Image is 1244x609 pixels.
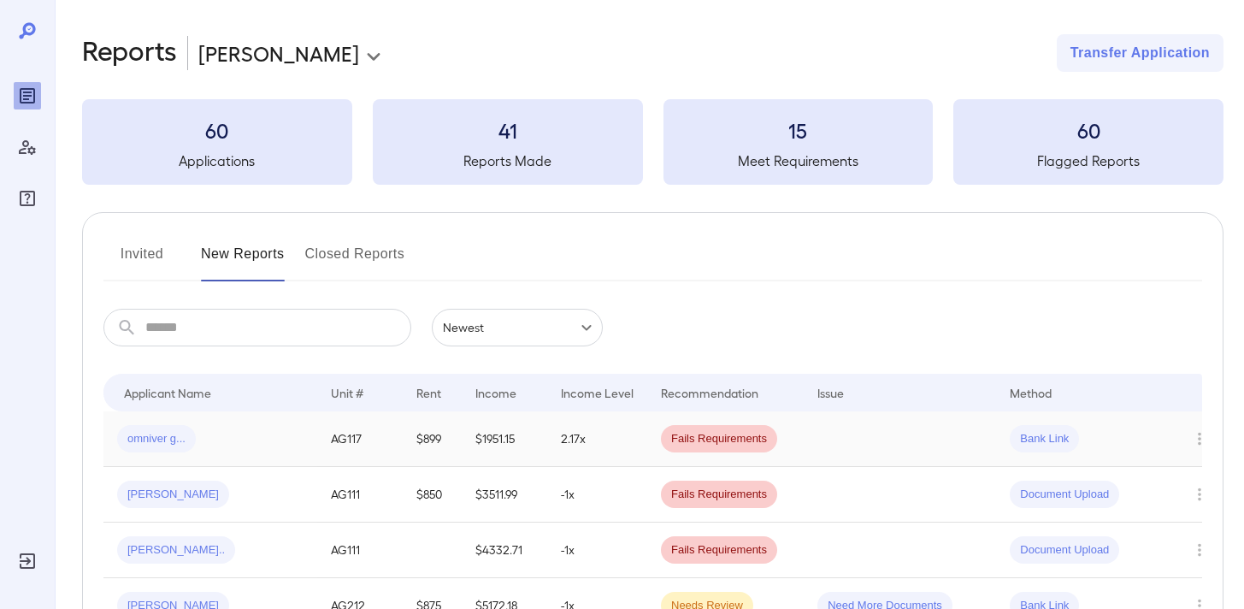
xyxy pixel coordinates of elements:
button: Row Actions [1186,425,1213,452]
h5: Reports Made [373,151,643,171]
span: Fails Requirements [661,487,777,503]
div: Recommendation [661,382,758,403]
div: Log Out [14,547,41,575]
span: [PERSON_NAME] [117,487,229,503]
h3: 60 [82,116,352,144]
button: Transfer Application [1057,34,1223,72]
button: Row Actions [1186,481,1213,508]
td: $899 [403,411,462,467]
td: -1x [547,467,647,523]
h2: Reports [82,34,177,72]
h5: Meet Requirements [663,151,934,171]
div: Income [475,382,516,403]
button: Invited [103,240,180,281]
td: $1951.15 [462,411,547,467]
td: $3511.99 [462,467,547,523]
div: FAQ [14,185,41,212]
h3: 60 [953,116,1223,144]
td: 2.17x [547,411,647,467]
h5: Applications [82,151,352,171]
td: -1x [547,523,647,578]
span: Bank Link [1010,431,1079,447]
span: omniver g... [117,431,196,447]
div: Reports [14,82,41,109]
td: $4332.71 [462,523,547,578]
div: Unit # [331,382,363,403]
span: Document Upload [1010,542,1119,559]
div: Applicant Name [124,382,211,403]
span: Fails Requirements [661,542,777,559]
div: Method [1010,382,1052,403]
div: Rent [416,382,444,403]
div: Manage Users [14,133,41,161]
p: [PERSON_NAME] [198,39,359,67]
td: AG111 [317,523,403,578]
h3: 15 [663,116,934,144]
button: Closed Reports [305,240,405,281]
h5: Flagged Reports [953,151,1223,171]
span: Fails Requirements [661,431,777,447]
span: Document Upload [1010,487,1119,503]
td: $850 [403,467,462,523]
summary: 60Applications41Reports Made15Meet Requirements60Flagged Reports [82,99,1223,185]
div: Newest [432,309,603,346]
button: New Reports [201,240,285,281]
h3: 41 [373,116,643,144]
div: Issue [817,382,845,403]
button: Row Actions [1186,536,1213,564]
span: [PERSON_NAME].. [117,542,235,559]
td: AG111 [317,467,403,523]
td: AG117 [317,411,403,467]
div: Income Level [561,382,634,403]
